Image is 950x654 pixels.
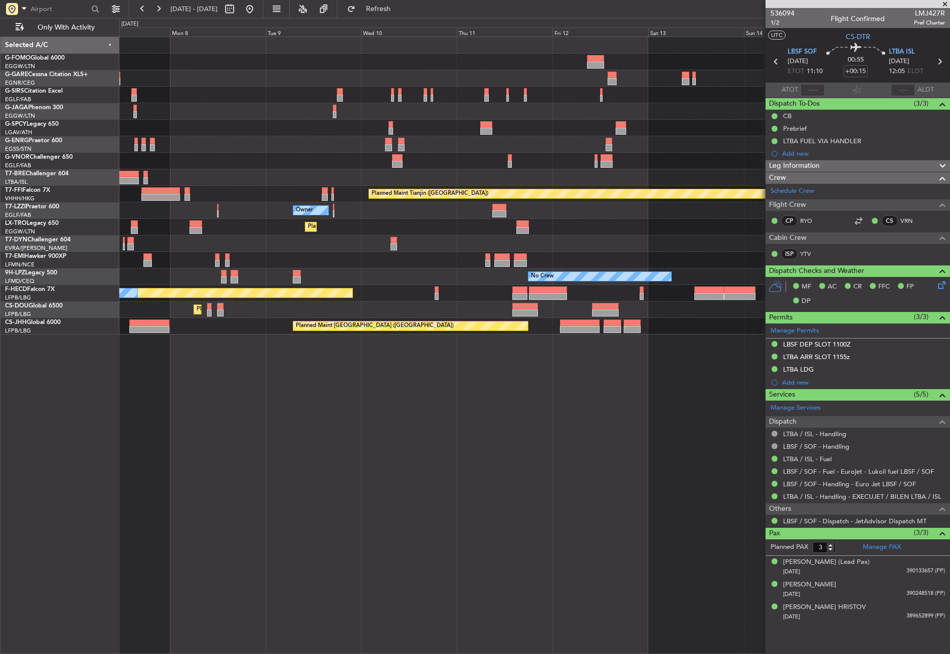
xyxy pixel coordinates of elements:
span: LMJ427R [914,8,945,19]
div: [PERSON_NAME] [783,580,836,590]
span: 9H-LPZ [5,270,25,276]
span: ALDT [917,85,934,95]
span: Permits [769,312,793,323]
a: RYO [800,216,823,225]
a: LTBA / ISL - Handling [783,430,846,438]
a: T7-LZZIPraetor 600 [5,204,59,210]
a: T7-DYNChallenger 604 [5,237,71,243]
span: 389652899 (PP) [906,612,945,620]
a: LGAV/ATH [5,129,32,136]
span: AC [828,282,837,292]
div: LBSF DEP SLOT 1100Z [783,340,851,349]
span: T7-LZZI [5,204,26,210]
a: LTBA / ISL - Fuel [783,455,832,463]
a: EVRA/[PERSON_NAME] [5,244,67,252]
a: LTBA/ISL [5,178,28,186]
span: G-SPCY [5,121,27,127]
span: Crew [769,172,786,184]
span: [DATE] - [DATE] [170,5,218,14]
span: LX-TRO [5,220,27,226]
span: [DATE] [889,57,909,67]
div: [DATE] [121,20,138,29]
span: G-SIRS [5,88,24,94]
a: EGSS/STN [5,145,32,153]
div: Planned Maint [GEOGRAPHIC_DATA] ([GEOGRAPHIC_DATA]) [296,318,454,334]
a: LBSF / SOF - Handling - Euro Jet LBSF / SOF [783,480,916,488]
div: Wed 10 [361,28,457,37]
div: CP [781,215,798,226]
input: Airport [31,2,88,17]
a: YTV [800,249,823,258]
div: Sat 13 [648,28,744,37]
a: G-ENRGPraetor 600 [5,138,62,144]
span: Only With Activity [26,24,106,31]
div: LTBA LDG [783,365,814,374]
a: F-HECDFalcon 7X [5,286,55,292]
div: Sun 14 [744,28,840,37]
div: Sun 7 [74,28,170,37]
span: ETOT [788,67,804,77]
span: G-FOMO [5,55,31,61]
span: CS-JHH [5,319,27,325]
span: FFC [878,282,890,292]
input: --:-- [801,84,825,96]
a: EGGW/LTN [5,112,35,120]
div: Prebrief [783,124,807,133]
a: T7-BREChallenger 604 [5,171,69,177]
a: EGNR/CEG [5,79,35,87]
a: G-FOMOGlobal 6000 [5,55,65,61]
span: T7-BRE [5,171,26,177]
span: [DATE] [783,590,800,598]
a: Manage Services [771,403,821,413]
span: ATOT [782,85,798,95]
span: (3/3) [914,527,928,538]
span: Pax [769,528,780,539]
a: EGGW/LTN [5,63,35,70]
span: DP [802,296,811,306]
div: CS [881,215,898,226]
div: Planned Maint Dusseldorf [308,219,373,234]
div: Add new [782,149,945,158]
span: [DATE] [788,57,808,67]
a: LTBA / ISL - Handling - EXECUJET / BILEN LTBA / ISL [783,492,941,501]
a: LFPB/LBG [5,327,31,335]
span: Services [769,389,795,401]
span: F-HECD [5,286,27,292]
a: G-GARECessna Citation XLS+ [5,72,88,78]
span: Refresh [357,6,400,13]
a: CS-DOUGlobal 6500 [5,303,63,309]
a: LX-TROLegacy 650 [5,220,59,226]
span: 1/2 [771,19,795,27]
span: [DATE] [783,613,800,620]
a: EGGW/LTN [5,228,35,235]
span: T7-EMI [5,253,25,259]
div: [PERSON_NAME] (Lead Pax) [783,557,870,567]
span: Dispatch [769,416,797,428]
span: ELDT [907,67,923,77]
a: T7-EMIHawker 900XP [5,253,66,259]
span: Cabin Crew [769,232,807,244]
a: EGLF/FAB [5,211,31,219]
button: UTC [768,31,786,40]
span: FP [906,282,914,292]
span: 11:10 [807,67,823,77]
span: T7-DYN [5,237,28,243]
span: T7-FFI [5,187,23,193]
a: Manage PAX [863,542,901,552]
span: Dispatch Checks and Weather [769,265,864,277]
span: MF [802,282,811,292]
div: Fri 12 [552,28,648,37]
a: LFMN/NCE [5,261,35,268]
span: (3/3) [914,311,928,322]
a: VHHH/HKG [5,195,35,202]
div: [PERSON_NAME] HRISTOV [783,602,866,612]
div: LTBA ARR SLOT 1155z [783,353,850,361]
button: Only With Activity [11,20,109,36]
span: 00:55 [848,55,864,65]
a: EGLF/FAB [5,162,31,169]
span: Leg Information [769,160,820,172]
div: Owner [296,203,313,218]
span: Others [769,503,791,515]
span: Pref Charter [914,19,945,27]
a: LBSF / SOF - Handling [783,442,849,451]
